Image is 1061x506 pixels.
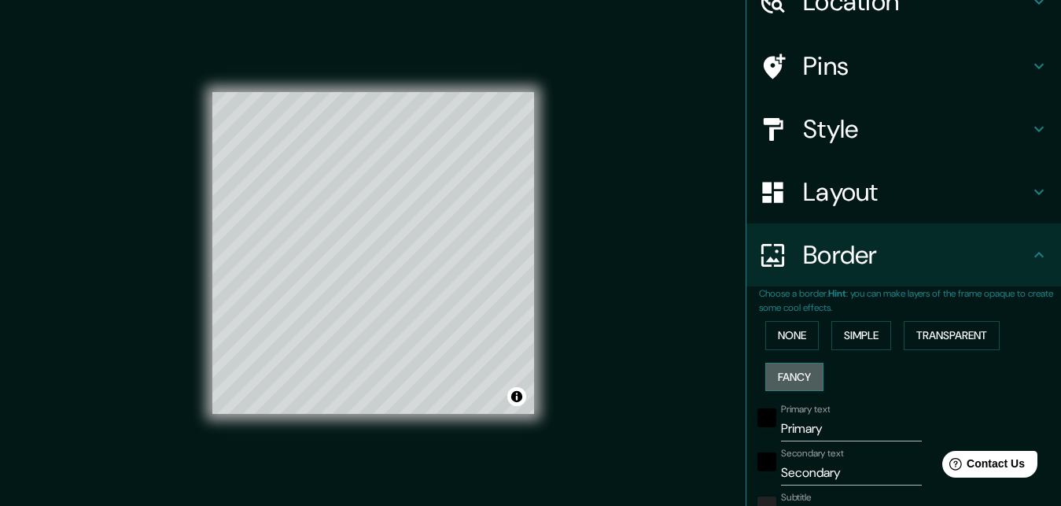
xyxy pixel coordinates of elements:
button: Fancy [765,363,823,392]
h4: Pins [803,50,1030,82]
button: Simple [831,321,891,350]
button: None [765,321,819,350]
label: Subtitle [781,491,812,504]
button: Toggle attribution [507,387,526,406]
h4: Style [803,113,1030,145]
div: Border [746,223,1061,286]
div: Pins [746,35,1061,98]
label: Primary text [781,403,830,416]
h4: Border [803,239,1030,271]
button: black [757,408,776,427]
h4: Layout [803,176,1030,208]
iframe: Help widget launcher [921,445,1044,489]
div: Layout [746,161,1061,223]
b: Hint [828,287,846,300]
p: Choose a border. : you can make layers of the frame opaque to create some cool effects. [759,286,1061,315]
button: Transparent [904,321,1000,350]
button: black [757,452,776,471]
div: Style [746,98,1061,161]
label: Secondary text [781,447,844,460]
